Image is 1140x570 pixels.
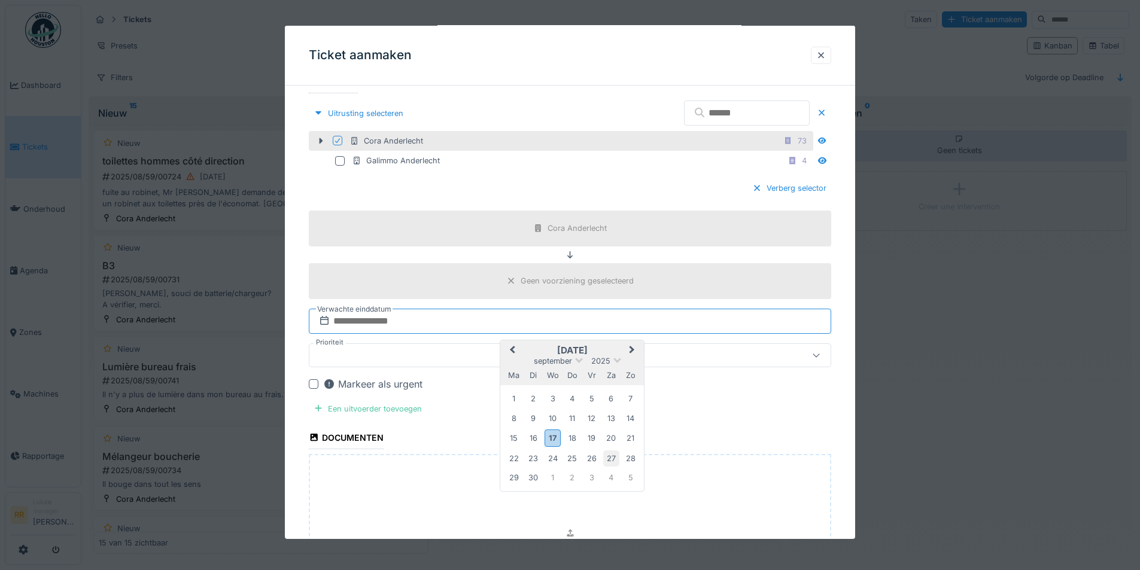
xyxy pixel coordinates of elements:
div: Choose vrijdag 12 september 2025 [583,410,600,426]
div: Choose maandag 8 september 2025 [506,410,522,426]
label: Verwachte einddatum [316,302,393,315]
div: Choose dinsdag 30 september 2025 [525,470,542,486]
h2: [DATE] [500,345,644,355]
div: Choose zondag 21 september 2025 [622,430,639,446]
button: Next Month [624,341,643,360]
div: Choose maandag 15 september 2025 [506,430,522,446]
span: 2025 [591,356,610,365]
div: Choose dinsdag 2 september 2025 [525,391,542,407]
div: Choose zaterdag 20 september 2025 [603,430,619,446]
div: Choose zaterdag 6 september 2025 [603,391,619,407]
div: Choose maandag 1 september 2025 [506,391,522,407]
div: Choose zondag 7 september 2025 [622,391,639,407]
span: september [534,356,572,365]
div: Een uitvoerder toevoegen [309,400,427,416]
div: Choose vrijdag 19 september 2025 [583,430,600,446]
div: Markeer als urgent [323,376,422,391]
div: Galimmo Anderlecht [352,155,440,166]
div: Choose zondag 28 september 2025 [622,450,639,467]
div: Choose donderdag 2 oktober 2025 [564,470,580,486]
div: Uitrusting selecteren [309,105,408,121]
div: Choose vrijdag 26 september 2025 [583,450,600,467]
div: dinsdag [525,367,542,383]
div: Cora Anderlecht [548,222,607,234]
div: Choose woensdag 3 september 2025 [545,391,561,407]
div: Choose donderdag 11 september 2025 [564,410,580,426]
div: 4 [802,155,807,166]
div: zaterdag [603,367,619,383]
div: donderdag [564,367,580,383]
div: Choose woensdag 1 oktober 2025 [545,470,561,486]
div: maandag [506,367,522,383]
div: Choose zondag 14 september 2025 [622,410,639,426]
div: Verberg selector [747,180,831,196]
div: Choose donderdag 25 september 2025 [564,450,580,467]
div: Choose maandag 22 september 2025 [506,450,522,467]
div: Documenten [309,429,384,449]
p: Sleep enkele bestanden hierheen of klik om bestanden te selecteren [446,537,694,548]
div: Locatie [309,72,358,93]
div: Month september, 2025 [504,389,640,487]
div: Geen voorziening geselecteerd [521,275,634,286]
div: Choose zaterdag 13 september 2025 [603,410,619,426]
div: Choose vrijdag 3 oktober 2025 [583,470,600,486]
div: Choose dinsdag 23 september 2025 [525,450,542,467]
div: Choose donderdag 4 september 2025 [564,391,580,407]
div: Choose zaterdag 4 oktober 2025 [603,470,619,486]
div: Choose woensdag 24 september 2025 [545,450,561,467]
h3: Ticket aanmaken [309,48,412,63]
div: zondag [622,367,639,383]
div: Choose maandag 29 september 2025 [506,470,522,486]
div: 73 [798,135,807,147]
div: woensdag [545,367,561,383]
div: Choose dinsdag 9 september 2025 [525,410,542,426]
div: Choose dinsdag 16 september 2025 [525,430,542,446]
div: Choose vrijdag 5 september 2025 [583,391,600,407]
div: Choose woensdag 10 september 2025 [545,410,561,426]
div: Choose zaterdag 27 september 2025 [603,450,619,467]
label: Prioriteit [314,337,346,347]
button: Previous Month [501,341,521,360]
div: Choose woensdag 17 september 2025 [545,429,561,447]
div: Choose donderdag 18 september 2025 [564,430,580,446]
div: Cora Anderlecht [349,135,423,147]
div: Choose zondag 5 oktober 2025 [622,470,639,486]
div: vrijdag [583,367,600,383]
